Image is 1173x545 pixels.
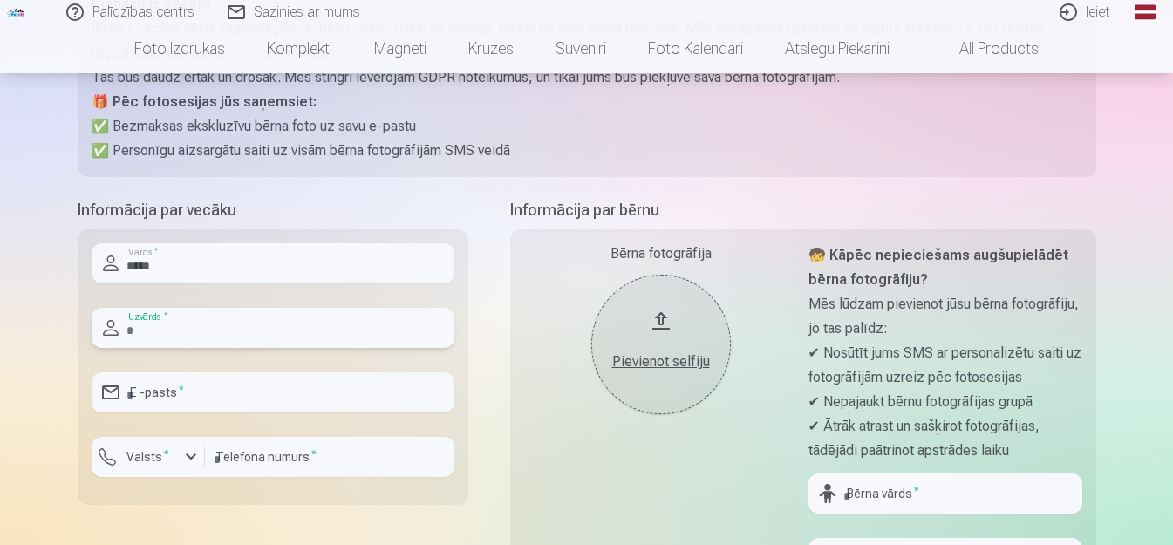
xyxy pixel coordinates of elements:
strong: 🧒 Kāpēc nepieciešams augšupielādēt bērna fotogrāfiju? [808,247,1068,288]
strong: 🎁 Pēc fotosesijas jūs saņemsiet: [92,93,317,110]
p: Tas būs daudz ērtāk un drošāk. Mēs stingri ievērojam GDPR noteikumus, un tikai jums būs piekļuve ... [92,65,1082,90]
p: ✔ Nosūtīt jums SMS ar personalizētu saiti uz fotogrāfijām uzreiz pēc fotosesijas [808,341,1082,390]
a: Suvenīri [535,24,627,73]
a: Komplekti [246,24,353,73]
a: Krūzes [447,24,535,73]
div: Pievienot selfiju [609,351,713,372]
h5: Informācija par bērnu [510,198,1096,222]
img: /fa1 [7,7,26,17]
label: Valsts [119,448,176,466]
a: All products [910,24,1060,73]
p: Mēs lūdzam pievienot jūsu bērna fotogrāfiju, jo tas palīdz: [808,292,1082,341]
p: ✔ Ātrāk atrast un sašķirot fotogrāfijas, tādējādi paātrinot apstrādes laiku [808,414,1082,463]
p: ✅ Bezmaksas ekskluzīvu bērna foto uz savu e-pastu [92,114,1082,139]
div: Bērna fotogrāfija [524,243,798,264]
p: ✔ Nepajaukt bērnu fotogrāfijas grupā [808,390,1082,414]
h5: Informācija par vecāku [78,198,468,222]
a: Foto izdrukas [113,24,246,73]
a: Atslēgu piekariņi [764,24,910,73]
button: Pievienot selfiju [591,275,731,414]
a: Magnēti [353,24,447,73]
button: Valsts* [92,437,205,477]
a: Foto kalendāri [627,24,764,73]
p: ✅ Personīgu aizsargātu saiti uz visām bērna fotogrāfijām SMS veidā [92,139,1082,163]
